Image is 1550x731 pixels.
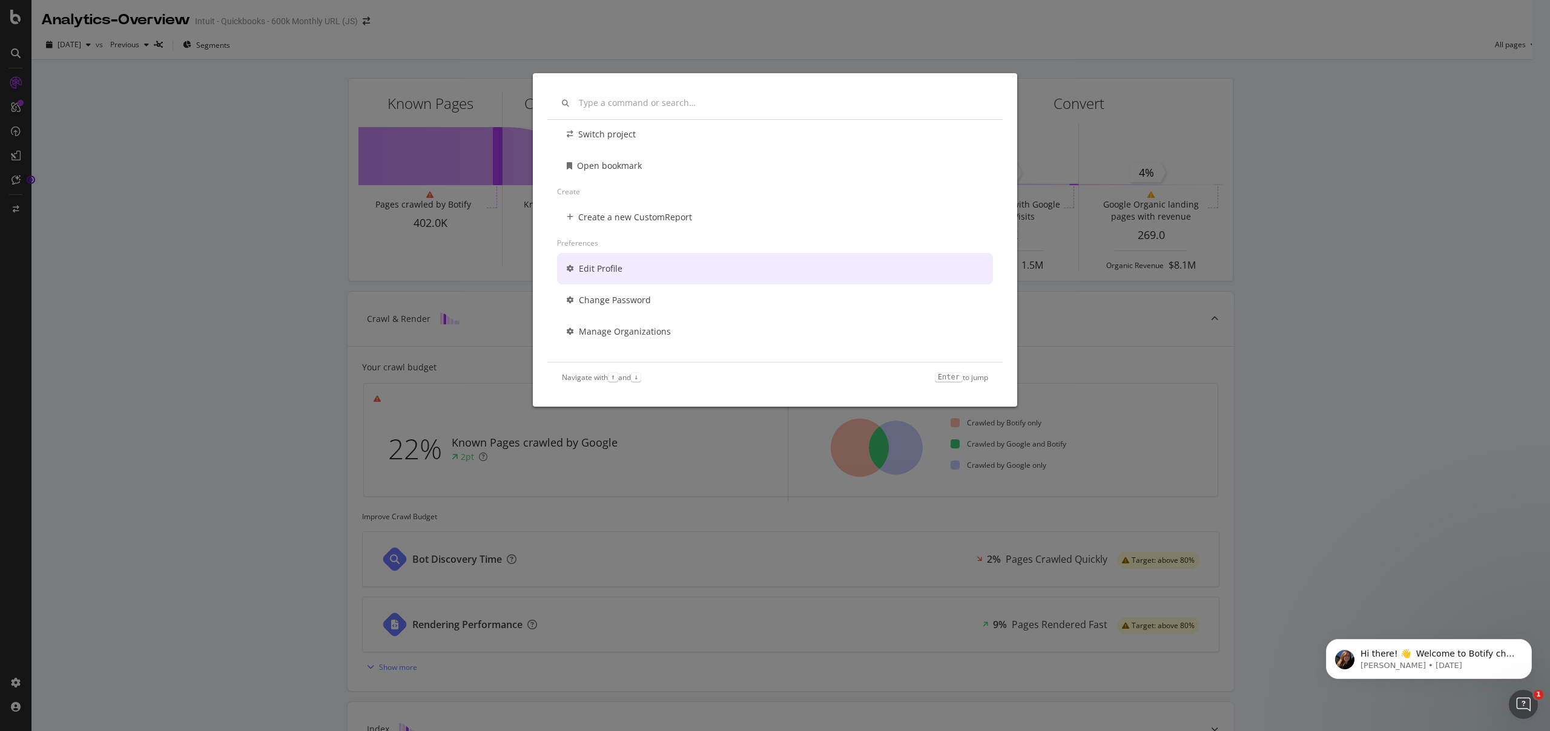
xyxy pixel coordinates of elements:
div: modal [533,73,1017,407]
div: Edit Profile [579,263,622,275]
div: Switch project [578,128,636,140]
iframe: Intercom notifications message [1308,614,1550,698]
div: Navigate with and [562,372,641,382]
div: Preferences [557,233,993,253]
kbd: ↓ [631,372,641,382]
div: to jump [935,372,988,382]
div: Manage Organizations [579,326,671,338]
div: Create a new CustomReport [578,211,692,223]
div: Open bookmark [577,160,642,172]
span: 1 [1534,690,1543,700]
kbd: ↑ [608,372,618,382]
div: Create [557,182,993,202]
div: Change Password [579,294,651,306]
kbd: Enter [935,372,963,382]
iframe: Intercom live chat [1509,690,1538,719]
input: Type a command or search… [579,98,988,108]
